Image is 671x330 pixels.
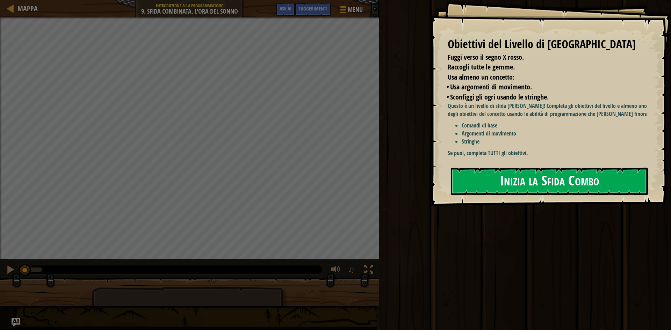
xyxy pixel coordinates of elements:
span: ♫ [348,264,355,275]
button: Attiva modalità schermo intero [362,263,376,278]
span: Mappa [17,4,38,13]
span: Suggerimenti [298,5,327,12]
li: Raccogli tutte le gemme. [439,62,645,72]
button: Ctrl + P: Pause [3,263,17,278]
span: Usa almeno un concetto: [448,72,514,82]
li: Argomenti di movimento [462,130,652,138]
button: Menu [334,3,367,19]
li: Sconfiggi gli ogri usando le stringhe. [446,92,645,102]
li: Comandi di base [462,122,652,130]
li: Stringhe [462,138,652,146]
a: Mappa [14,4,38,13]
div: Obiettivi del Livello di [GEOGRAPHIC_DATA] [448,36,647,52]
span: Usa argomenti di movimento. [450,82,532,91]
button: Ask AI [12,318,20,327]
li: Usa almeno un concetto: [439,72,645,82]
span: Raccogli tutte le gemme. [448,62,515,72]
i: • [446,82,448,91]
button: Regola il volume [329,263,343,278]
p: Questo è un livello di sfida [PERSON_NAME]! Completa gli obiettivi del livello e almeno uno degli... [448,102,652,118]
i: • [446,92,448,102]
button: ♫ [346,263,358,278]
button: Inizia la Sfida Combo [451,168,648,195]
span: Menu [348,5,363,14]
span: Fuggi verso il segno X rosso. [448,52,524,62]
span: Sconfiggi gli ogri usando le stringhe. [450,92,549,102]
span: Ask AI [280,5,291,12]
li: Usa argomenti di movimento. [446,82,645,92]
button: Ask AI [276,3,295,16]
p: Se puoi, completa TUTTI gli obiettivi. [448,149,652,157]
li: Fuggi verso il segno X rosso. [439,52,645,63]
